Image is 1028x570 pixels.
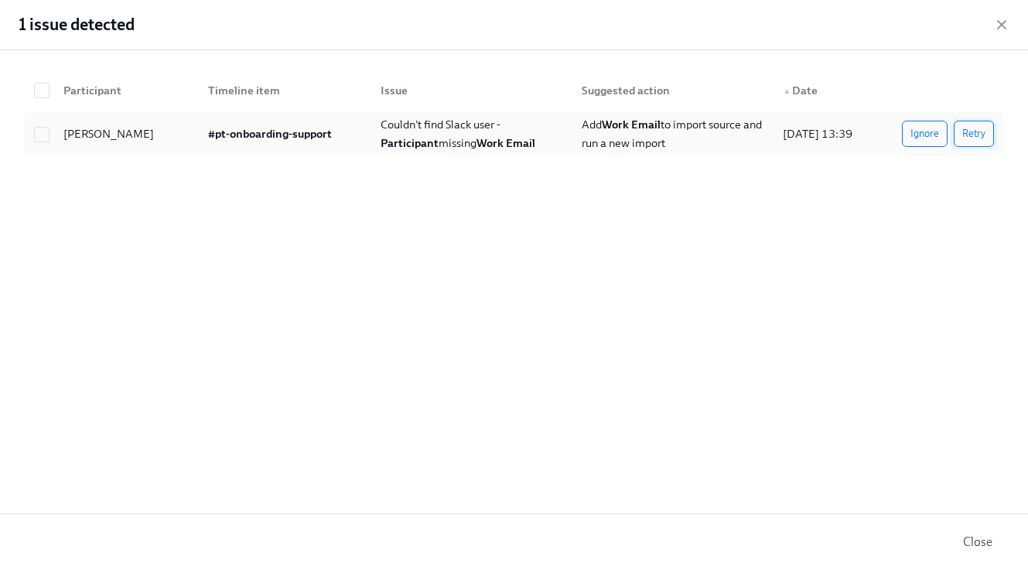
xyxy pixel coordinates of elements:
div: [PERSON_NAME] [57,125,196,143]
h2: 1 issue detected [19,13,135,36]
button: Ignore [902,121,948,147]
div: Participant [51,75,196,106]
div: Issue [374,81,569,100]
div: Participant [57,81,196,100]
strong: Work Email [476,136,535,150]
div: [PERSON_NAME]#pt-onboarding-supportCouldn't find Slack user -ParticipantmissingWork EmailAddWork ... [25,112,1003,155]
span: Retry [962,126,985,142]
button: Close [952,527,1003,558]
strong: Participant [381,136,439,150]
button: Retry [954,121,994,147]
div: Timeline item [196,75,368,106]
span: Close [963,534,992,550]
span: ▲ [783,87,791,95]
div: Issue [368,75,569,106]
div: Date [777,81,876,100]
strong: #pt-onboarding-support [208,127,332,141]
div: Suggested action [575,81,770,100]
strong: Work Email [602,118,661,131]
span: Ignore [910,126,939,142]
div: ▲Date [770,75,876,106]
div: Suggested action [569,75,770,106]
div: Timeline item [202,81,368,100]
div: [DATE] 13:39 [777,125,876,143]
